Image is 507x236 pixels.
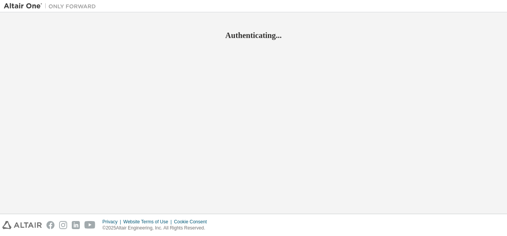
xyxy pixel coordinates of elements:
[102,219,123,225] div: Privacy
[4,2,100,10] img: Altair One
[59,221,67,229] img: instagram.svg
[2,221,42,229] img: altair_logo.svg
[4,30,503,40] h2: Authenticating...
[46,221,54,229] img: facebook.svg
[123,219,174,225] div: Website Terms of Use
[102,225,211,231] p: © 2025 Altair Engineering, Inc. All Rights Reserved.
[174,219,211,225] div: Cookie Consent
[72,221,80,229] img: linkedin.svg
[84,221,96,229] img: youtube.svg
